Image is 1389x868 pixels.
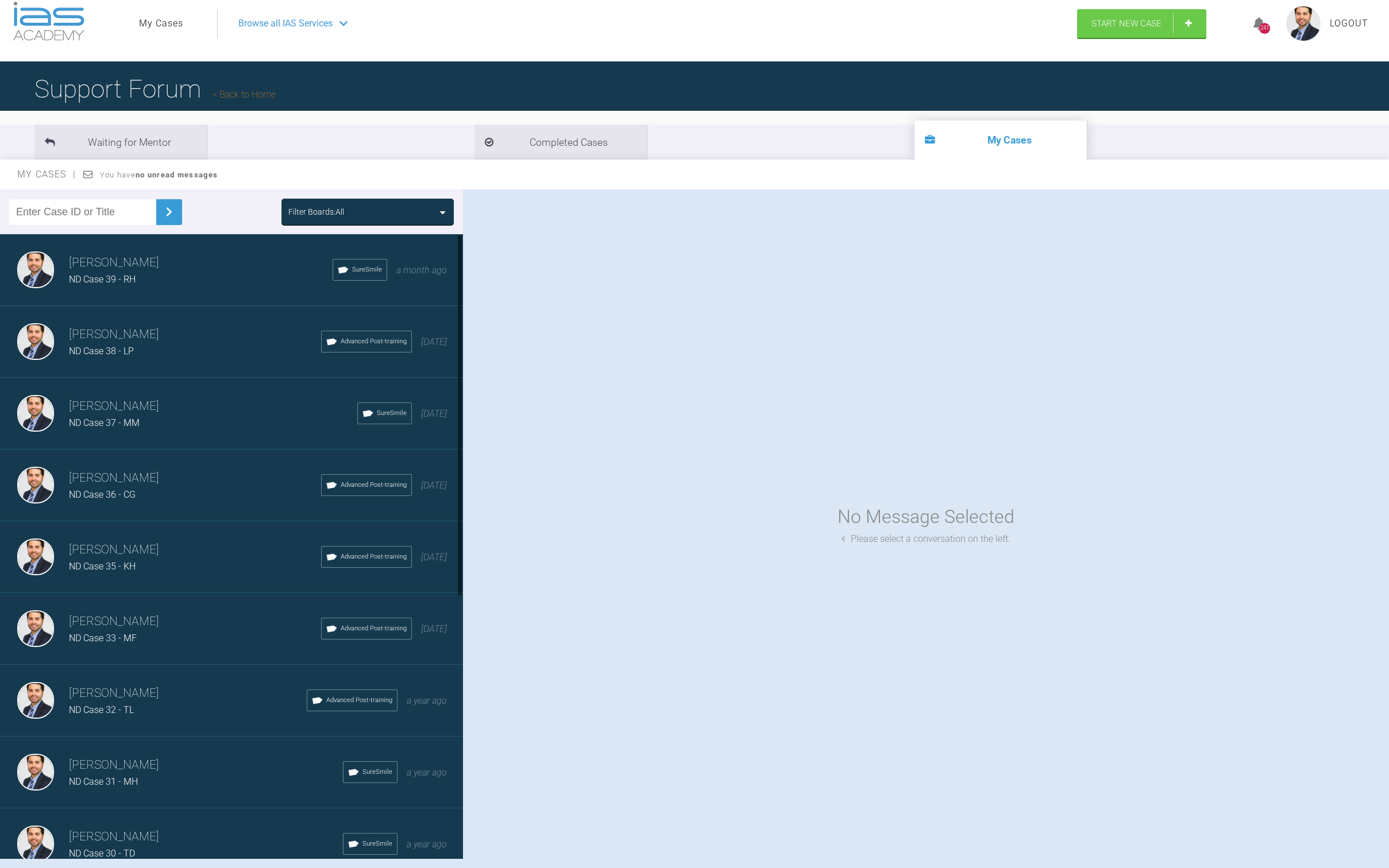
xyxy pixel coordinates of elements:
h3: [PERSON_NAME] [69,755,343,775]
strong: no unread messages [136,170,218,179]
span: [DATE] [421,623,447,634]
span: ND Case 33 - MF [69,633,137,644]
div: No Message Selected [838,502,1014,532]
span: Advanced Post-training [341,552,407,562]
img: Neeraj Diddee [17,323,54,360]
span: Advanced Post-training [326,695,392,706]
input: Enter Case ID or Title [9,199,156,225]
span: [DATE] [421,336,447,347]
span: ND Case 32 - TL [69,704,134,715]
a: Start New Case [1077,9,1206,38]
h3: [PERSON_NAME] [69,468,321,488]
span: SureSmile [362,839,392,849]
span: a month ago [396,265,447,276]
span: [DATE] [421,408,447,419]
span: My Cases [17,169,76,180]
span: Advanced Post-training [341,336,407,347]
span: ND Case 39 - RH [69,274,136,285]
span: ND Case 37 - MM [69,417,140,428]
img: Neeraj Diddee [17,395,54,432]
span: a year ago [407,839,447,850]
span: [DATE] [421,480,447,491]
div: Filter Boards: All [288,206,344,218]
span: a year ago [407,767,447,778]
span: SureSmile [377,408,407,418]
a: My Cases [139,16,183,31]
h3: [PERSON_NAME] [69,540,321,560]
div: 241 [1259,23,1270,34]
span: SureSmile [362,767,392,777]
img: Neeraj Diddee [17,610,54,647]
img: Neeraj Diddee [17,826,54,862]
h3: [PERSON_NAME] [69,827,343,847]
img: profile.png [1286,6,1321,41]
span: Advanced Post-training [341,480,407,490]
h3: [PERSON_NAME] [69,325,321,344]
span: ND Case 36 - CG [69,489,136,500]
span: Browse all IAS Services [238,16,333,31]
img: Neeraj Diddee [17,754,54,790]
img: logo-light.3e3ef733.png [13,2,84,41]
img: Neeraj Diddee [17,467,54,503]
a: Back to Home [213,89,276,100]
h3: [PERSON_NAME] [69,684,307,703]
span: SureSmile [352,265,382,275]
li: Completed Cases [474,125,647,160]
li: Waiting for Mentor [34,125,207,160]
span: Start New Case [1091,18,1162,29]
span: ND Case 38 - LP [69,346,134,356]
span: You have [100,170,218,179]
h3: [PERSON_NAME] [69,397,357,416]
span: ND Case 30 - TD [69,848,135,859]
li: My Cases [915,121,1087,160]
h3: [PERSON_NAME] [69,253,333,273]
span: ND Case 31 - MH [69,776,138,787]
h1: Support Forum [34,69,276,109]
img: Neeraj Diddee [17,682,54,719]
img: chevronRight.28bd32b0.svg [160,203,178,221]
a: Logout [1330,16,1368,31]
div: Please select a conversation on the left. [842,532,1010,547]
span: Advanced Post-training [341,623,407,634]
img: Neeraj Diddee [17,538,54,575]
h3: [PERSON_NAME] [69,612,321,631]
span: [DATE] [421,552,447,563]
span: a year ago [407,695,447,706]
img: Neeraj Diddee [17,251,54,288]
span: ND Case 35 - KH [69,561,136,572]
